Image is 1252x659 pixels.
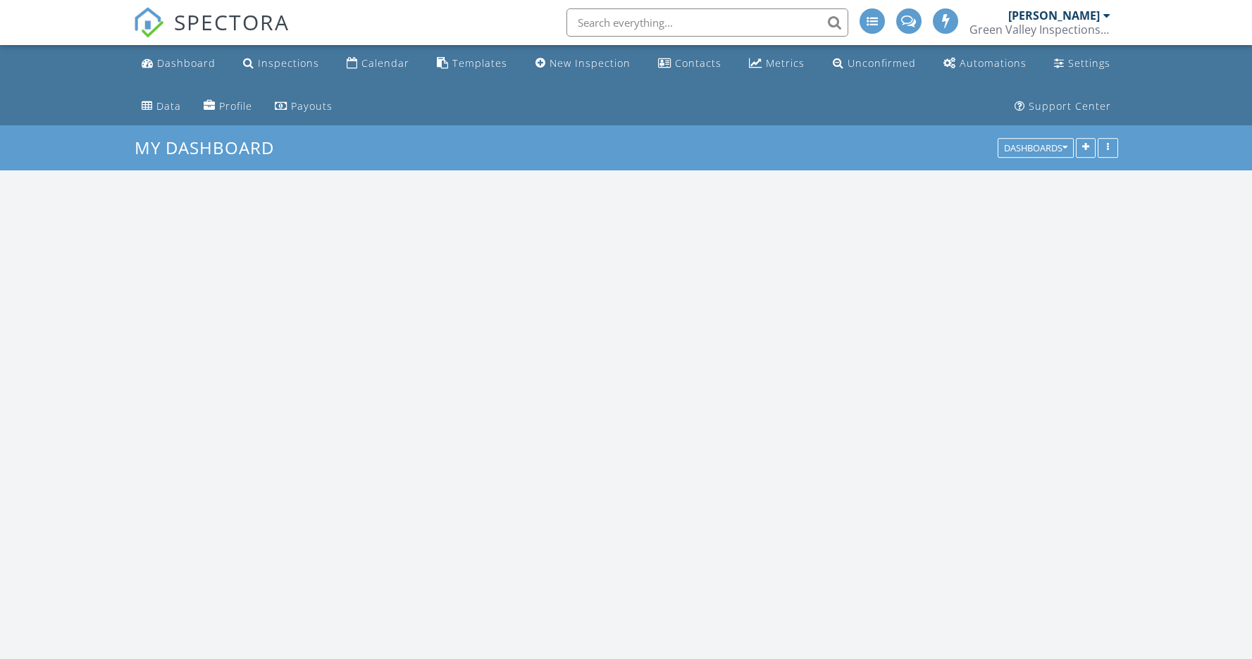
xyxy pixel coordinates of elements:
[1009,94,1117,120] a: Support Center
[135,136,286,159] a: My Dashboard
[566,8,848,37] input: Search everything...
[133,7,164,38] img: The Best Home Inspection Software - Spectora
[1029,99,1111,113] div: Support Center
[969,23,1110,37] div: Green Valley Inspections inc
[237,51,325,77] a: Inspections
[431,51,513,77] a: Templates
[675,56,721,70] div: Contacts
[1048,51,1116,77] a: Settings
[998,139,1074,158] button: Dashboards
[452,56,507,70] div: Templates
[291,99,333,113] div: Payouts
[938,51,1032,77] a: Automations (Advanced)
[341,51,415,77] a: Calendar
[174,7,290,37] span: SPECTORA
[1068,56,1110,70] div: Settings
[530,51,636,77] a: New Inspection
[157,56,216,70] div: Dashboard
[960,56,1027,70] div: Automations
[1004,144,1067,153] div: Dashboards
[361,56,409,70] div: Calendar
[550,56,631,70] div: New Inspection
[743,51,810,77] a: Metrics
[136,94,187,120] a: Data
[136,51,221,77] a: Dashboard
[1008,8,1100,23] div: [PERSON_NAME]
[219,99,252,113] div: Profile
[848,56,916,70] div: Unconfirmed
[652,51,727,77] a: Contacts
[766,56,805,70] div: Metrics
[156,99,181,113] div: Data
[258,56,319,70] div: Inspections
[133,19,290,49] a: SPECTORA
[198,94,258,120] a: Company Profile
[827,51,922,77] a: Unconfirmed
[269,94,338,120] a: Payouts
